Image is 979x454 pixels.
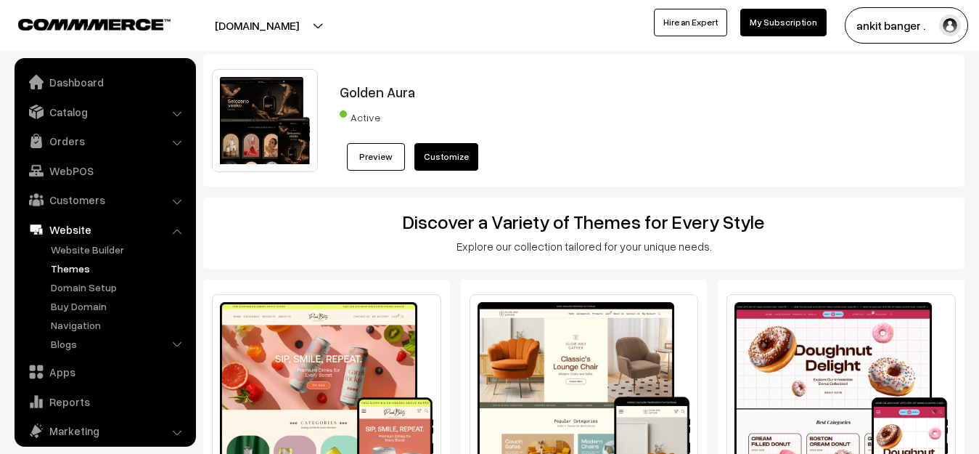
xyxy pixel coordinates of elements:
[47,336,191,352] a: Blogs
[740,9,827,36] a: My Subscription
[47,242,191,257] a: Website Builder
[212,69,318,172] img: Golden Aura
[47,299,191,314] a: Buy Domain
[340,106,412,125] span: Active
[18,216,191,243] a: Website
[654,9,727,36] a: Hire an Expert
[18,128,191,154] a: Orders
[18,158,191,184] a: WebPOS
[164,7,350,44] button: [DOMAIN_NAME]
[18,389,191,415] a: Reports
[213,240,954,253] h3: Explore our collection tailored for your unique needs.
[347,143,405,171] a: Preview
[18,15,145,32] a: COMMMERCE
[18,359,191,385] a: Apps
[414,143,478,171] a: Customize
[939,15,961,36] img: user
[340,84,892,100] h3: Golden Aura
[18,187,191,213] a: Customers
[18,19,171,30] img: COMMMERCE
[47,317,191,333] a: Navigation
[47,280,191,295] a: Domain Setup
[845,7,968,44] button: ankit banger .
[47,261,191,276] a: Themes
[213,211,954,233] h2: Discover a Variety of Themes for Every Style
[18,99,191,125] a: Catalog
[18,418,191,444] a: Marketing
[18,69,191,95] a: Dashboard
